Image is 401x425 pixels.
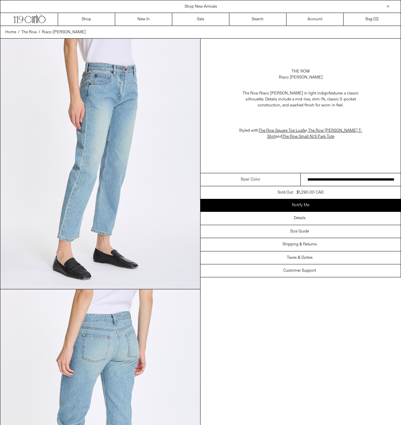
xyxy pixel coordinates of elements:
span: ) [375,16,378,22]
span: / Color [248,177,260,183]
h3: Details [294,216,306,220]
span: Riaco [PERSON_NAME] [42,30,86,35]
span: 0 [375,17,377,22]
a: Shop New Arrivals [185,4,217,9]
a: Sale [172,13,229,26]
a: The Row Square Toe Loafer [259,128,307,133]
a: Account [286,13,344,26]
span: Styled with , and [239,128,362,139]
a: Home [5,29,16,35]
a: Riaco [PERSON_NAME] [42,29,86,35]
span: id-rise, slim-fit, classic 5-pocket construction, and washed finish for worn-in feel. [258,97,356,108]
a: The Row [291,69,310,74]
span: / [39,29,40,35]
img: Corbo-2025-05-258514_1800x1800.jpg [0,39,200,289]
span: / [18,29,20,35]
a: The Row Small N/S Park Tote [282,134,334,139]
h3: Customer Support [283,268,316,273]
h3: Size Guide [290,229,309,234]
span: The Row [21,30,37,35]
a: Shop [58,13,115,26]
span: Size [241,177,248,183]
a: Search [229,13,286,26]
a: The Row [21,29,37,35]
h3: Shipping & Returns [282,242,317,247]
a: Notify Me [200,199,401,212]
p: The Row Riaco [PERSON_NAME] in light indigo [234,87,367,112]
span: The Row Square Toe Loafe [259,128,306,133]
div: $1,290.00 CAD [296,190,324,196]
a: Bag () [344,13,401,26]
div: Sold out [278,190,293,196]
span: Home [5,30,16,35]
a: New In [115,13,172,26]
a: The Row [PERSON_NAME] T-Shirt [267,128,362,139]
div: Riaco [PERSON_NAME] [279,74,323,80]
h3: Taxes & Duties [287,255,313,260]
